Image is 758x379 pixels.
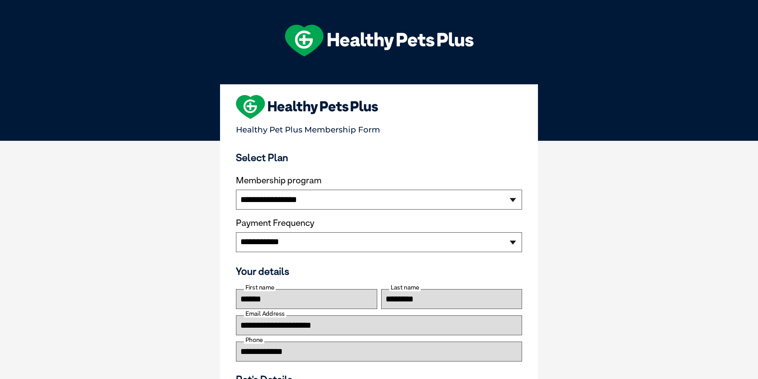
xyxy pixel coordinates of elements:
[244,284,276,291] label: First name
[389,284,421,291] label: Last name
[236,121,522,134] p: Healthy Pet Plus Membership Form
[236,218,314,228] label: Payment Frequency
[236,175,522,186] label: Membership program
[236,95,378,119] img: heart-shape-hpp-logo-large.png
[285,25,474,56] img: hpp-logo-landscape-green-white.png
[236,265,522,277] h3: Your details
[244,310,286,317] label: Email Address
[236,152,522,163] h3: Select Plan
[244,336,264,344] label: Phone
